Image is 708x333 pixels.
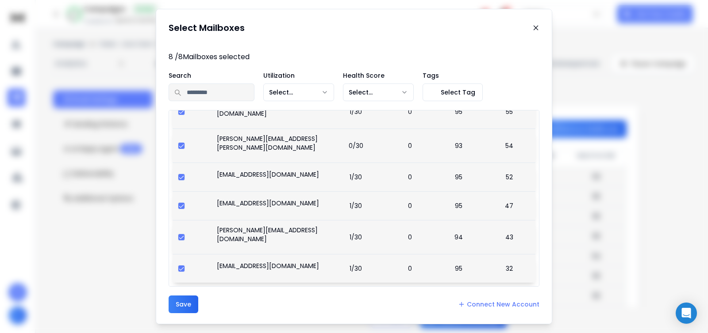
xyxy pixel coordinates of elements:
p: Health Score [343,71,414,80]
button: Select... [263,83,334,101]
p: 0 [391,201,429,210]
td: 1/30 [326,163,386,191]
p: [PERSON_NAME][EMAIL_ADDRESS][DOMAIN_NAME] [217,226,320,243]
td: 43 [483,220,535,254]
td: 52 [483,163,535,191]
td: 95 [434,163,483,191]
a: Connect New Account [458,300,539,309]
button: Save [169,295,198,313]
td: 0/30 [326,129,386,163]
p: [EMAIL_ADDRESS][DOMAIN_NAME] [217,261,319,270]
td: 94 [434,220,483,254]
p: 0 [391,173,429,182]
div: Open Intercom Messenger [676,303,697,324]
td: 93 [434,129,483,163]
p: 0 [391,107,429,116]
p: 0 [391,141,429,150]
td: 95 [434,95,483,129]
p: 0 [391,264,429,273]
td: 55 [483,95,535,129]
p: 0 [391,233,429,242]
td: 95 [434,254,483,283]
p: [EMAIL_ADDRESS][DOMAIN_NAME] [217,170,319,179]
td: 1/30 [326,95,386,129]
h1: Select Mailboxes [169,22,245,34]
p: Search [169,71,254,80]
td: 1/30 [326,191,386,220]
button: Select... [343,83,414,101]
td: 1/30 [326,220,386,254]
td: 95 [434,191,483,220]
td: 54 [483,129,535,163]
p: 8 / 8 Mailboxes selected [169,52,539,62]
td: 1/30 [326,254,386,283]
p: Utilization [263,71,334,80]
p: Tags [423,71,483,80]
td: 47 [483,191,535,220]
p: [PERSON_NAME][EMAIL_ADDRESS][PERSON_NAME][DOMAIN_NAME] [217,134,320,152]
button: Select Tag [423,83,483,101]
p: [EMAIL_ADDRESS][DOMAIN_NAME] [217,199,319,208]
td: 32 [483,254,535,283]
